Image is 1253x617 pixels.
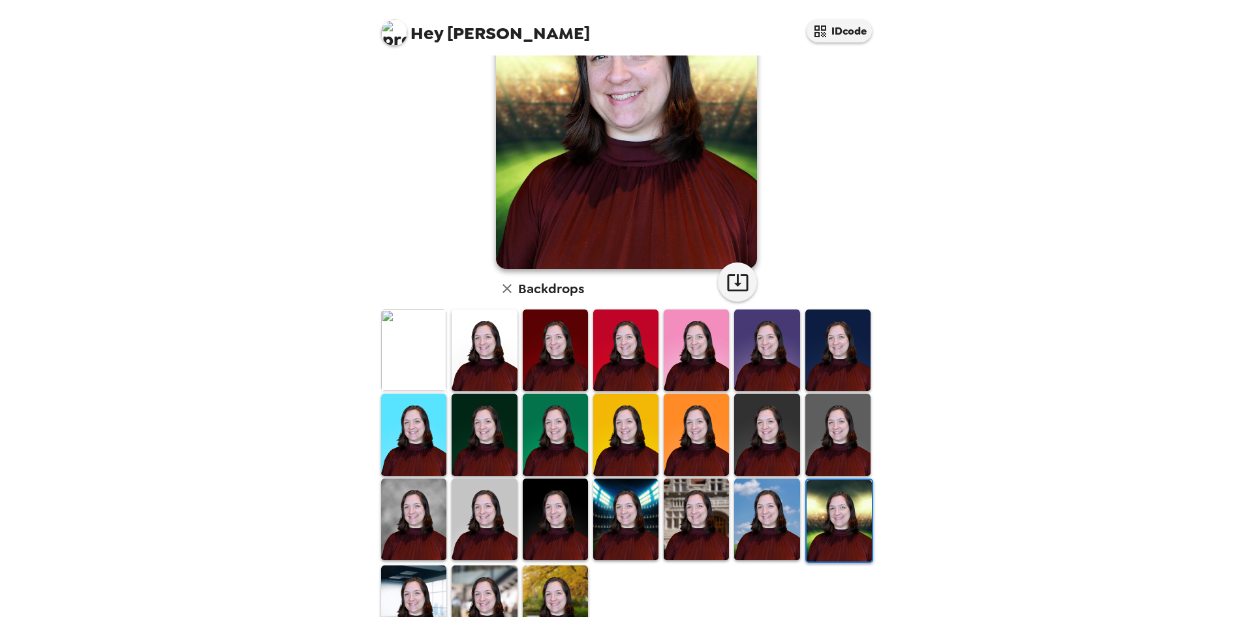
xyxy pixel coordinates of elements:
[381,309,446,391] img: Original
[381,13,590,42] span: [PERSON_NAME]
[410,22,443,45] span: Hey
[381,20,407,46] img: profile pic
[518,278,584,299] h6: Backdrops
[807,20,872,42] button: IDcode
